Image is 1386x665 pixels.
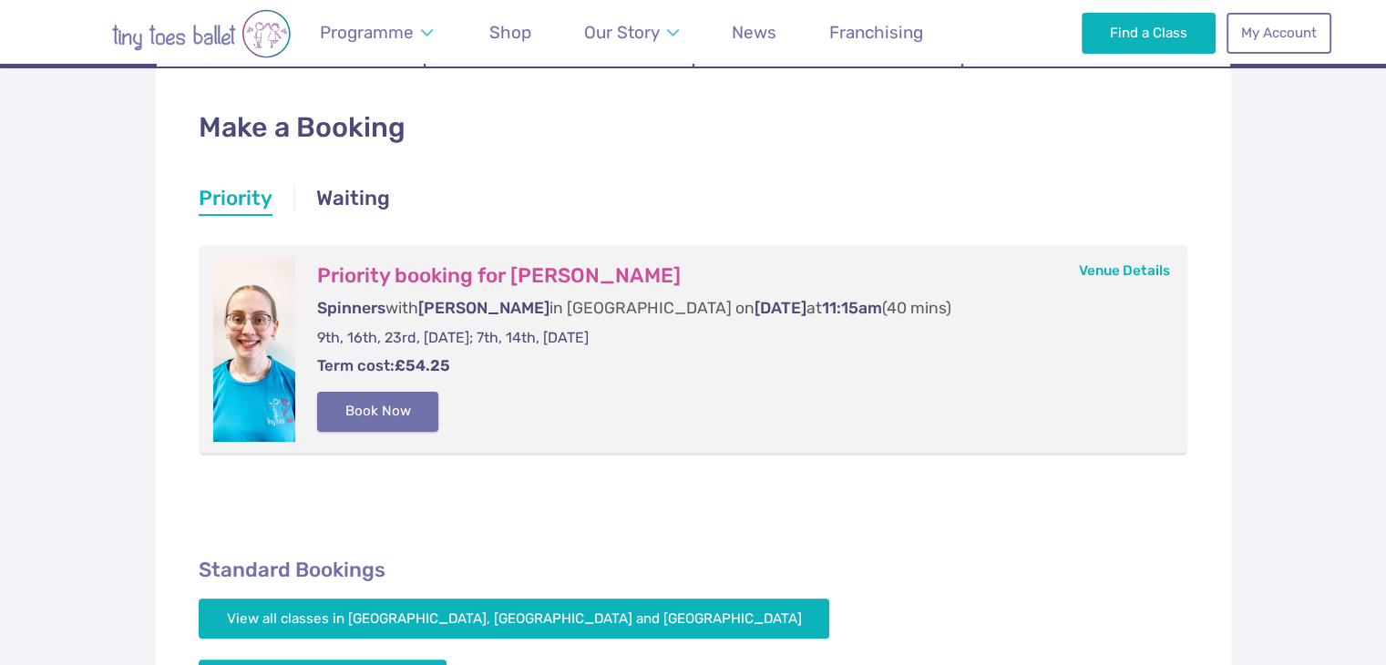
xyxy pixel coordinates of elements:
[755,299,806,317] span: [DATE]
[732,22,776,43] span: News
[199,108,1188,148] h1: Make a Booking
[489,22,531,43] span: Shop
[317,328,1152,348] p: 9th, 16th, 23rd, [DATE]; 7th, 14th, [DATE]
[1079,262,1170,279] a: Venue Details
[199,558,1188,583] h2: Standard Bookings
[320,22,414,43] span: Programme
[317,355,1152,377] p: Term cost:
[317,297,1152,320] p: with in [GEOGRAPHIC_DATA] on at (40 mins)
[418,299,549,317] span: [PERSON_NAME]
[481,11,540,54] a: Shop
[395,356,450,374] strong: £54.25
[821,11,932,54] a: Franchising
[829,22,923,43] span: Franchising
[1227,13,1330,53] a: My Account
[584,22,660,43] span: Our Story
[317,299,385,317] span: Spinners
[1082,13,1216,53] a: Find a Class
[317,392,439,432] button: Book Now
[724,11,785,54] a: News
[822,299,882,317] span: 11:15am
[316,184,390,217] a: Waiting
[56,9,347,58] img: tiny toes ballet
[575,11,687,54] a: Our Story
[199,598,830,639] a: View all classes in [GEOGRAPHIC_DATA], [GEOGRAPHIC_DATA] and [GEOGRAPHIC_DATA]
[312,11,442,54] a: Programme
[317,263,1152,289] h3: Priority booking for [PERSON_NAME]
